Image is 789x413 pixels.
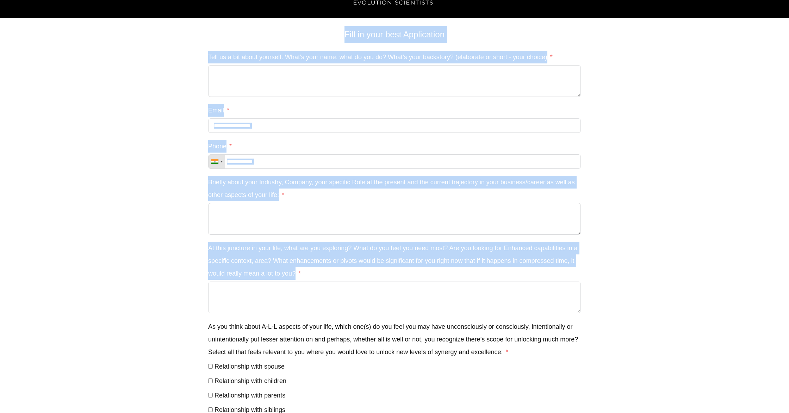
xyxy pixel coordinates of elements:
label: Tell us a bit about yourself. What’s your name, what do you do? What’s your backstory? (elaborate... [208,51,553,63]
label: At this juncture in your life, what are you exploring? What do you feel you need most? Are you lo... [208,242,581,280]
textarea: Briefly about your Industry, Company, your specific Role at the present and the current trajector... [208,203,581,235]
input: Phone [208,154,581,169]
input: Relationship with siblings [208,407,213,412]
input: Relationship with parents [208,393,213,397]
input: Email [208,118,581,133]
span: Relationship with children [215,377,286,384]
input: Relationship with children [208,378,213,383]
label: Briefly about your Industry, Company, your specific Role at the present and the current trajector... [208,176,581,201]
p: Fill in your best Application [208,26,581,43]
span: Relationship with spouse [215,363,285,370]
input: Relationship with spouse [208,364,213,369]
label: As you think about A-L-L aspects of your life, which one(s) do you feel you may have unconsciousl... [208,320,581,358]
label: Phone [208,140,232,153]
div: Telephone country code [209,155,225,168]
label: Email [208,104,229,117]
span: Relationship with parents [215,392,285,399]
textarea: At this juncture in your life, what are you exploring? What do you feel you need most? Are you lo... [208,282,581,313]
